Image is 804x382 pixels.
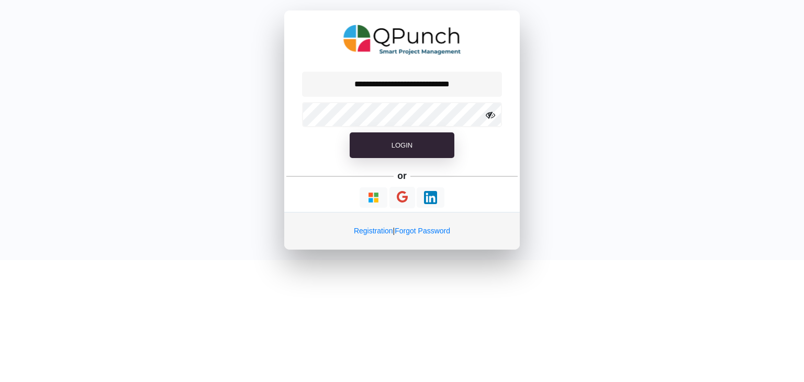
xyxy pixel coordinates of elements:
[424,191,437,204] img: Loading...
[367,191,380,204] img: Loading...
[343,21,461,59] img: QPunch
[417,187,444,208] button: Continue With LinkedIn
[350,132,454,159] button: Login
[389,187,415,208] button: Continue With Google
[354,227,393,235] a: Registration
[284,212,520,250] div: |
[392,141,412,149] span: Login
[395,227,450,235] a: Forgot Password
